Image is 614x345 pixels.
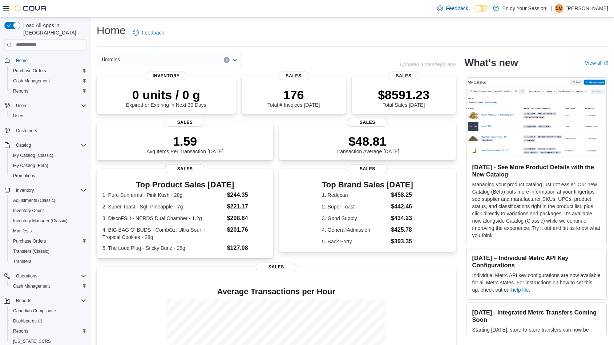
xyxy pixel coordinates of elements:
[16,103,27,109] span: Users
[556,4,562,13] span: SM
[7,195,89,206] button: Adjustments (Classic)
[10,317,86,325] span: Dashboards
[130,25,167,40] a: Feedback
[1,101,89,111] button: Users
[126,88,206,108] div: Expired or Expiring in Next 30 Days
[7,316,89,326] a: Dashboards
[13,318,42,324] span: Dashboards
[13,328,28,334] span: Reports
[13,308,56,314] span: Canadian Compliance
[102,203,224,210] dt: 2. Super Toast - Sgt. Pineapple - 7g
[7,76,89,86] button: Cash Management
[15,5,47,12] img: Cova
[322,238,388,245] dt: 5. Back Forty
[13,126,40,135] a: Customers
[13,238,46,244] span: Purchase Orders
[10,111,86,120] span: Users
[10,66,49,75] a: Purchase Orders
[434,1,471,16] a: Feedback
[472,163,601,178] h3: [DATE] - See More Product Details with the New Catalog
[378,88,429,108] div: Total Sales [DATE]
[13,272,40,280] button: Operations
[1,55,89,66] button: Home
[474,5,489,12] input: Dark Mode
[1,271,89,281] button: Operations
[10,257,34,266] a: Transfers
[322,180,413,189] h3: Top Brand Sales [DATE]
[227,244,268,252] dd: $127.08
[533,334,554,340] a: Transfers
[142,29,164,36] span: Feedback
[7,256,89,267] button: Transfers
[10,87,31,96] a: Reports
[566,4,608,13] p: [PERSON_NAME]
[101,55,120,64] span: Timmins
[10,216,70,225] a: Inventory Manager (Classic)
[13,141,86,150] span: Catalog
[224,57,230,63] button: Clear input
[102,287,450,296] h4: Average Transactions per Hour
[322,226,388,234] dt: 4. General Admission
[126,88,206,102] p: 0 units / 0 g
[13,248,49,254] span: Transfers (Classic)
[13,186,86,195] span: Inventory
[16,128,37,134] span: Customers
[13,198,55,203] span: Adjustments (Classic)
[322,215,388,222] dt: 3. Good Supply
[227,226,268,234] dd: $201.76
[10,216,86,225] span: Inventory Manager (Classic)
[10,151,86,160] span: My Catalog (Classic)
[555,4,563,13] div: Shanon McLenaghan
[13,56,31,65] a: Home
[1,140,89,150] button: Catalog
[10,206,47,215] a: Inventory Count
[16,142,31,148] span: Catalog
[227,214,268,223] dd: $208.84
[10,237,86,245] span: Purchase Orders
[267,88,320,102] p: 176
[13,56,86,65] span: Home
[13,259,31,264] span: Transfers
[10,196,58,205] a: Adjustments (Classic)
[472,254,601,269] h3: [DATE] – Individual Metrc API Key Configurations
[391,226,413,234] dd: $425.78
[347,165,388,173] span: Sales
[7,86,89,96] button: Reports
[256,263,296,271] span: Sales
[7,171,89,181] button: Promotions
[146,134,223,149] p: 1.59
[13,101,30,110] button: Users
[102,215,224,222] dt: 3. DiscoFSH - NERDS Dual Chamber - 1.2g
[7,66,89,76] button: Purchase Orders
[165,165,205,173] span: Sales
[7,161,89,171] button: My Catalog (Beta)
[97,23,126,38] h1: Home
[391,202,413,211] dd: $442.46
[13,296,86,305] span: Reports
[146,72,186,80] span: Inventory
[502,4,548,13] p: Enjoy Your Session!
[102,244,224,252] dt: 5. The Loud Plug - Sticky Bunz - 28g
[13,272,86,280] span: Operations
[10,307,59,315] a: Canadian Compliance
[13,228,32,234] span: Manifests
[7,306,89,316] button: Canadian Compliance
[10,151,56,160] a: My Catalog (Classic)
[13,101,86,110] span: Users
[7,246,89,256] button: Transfers (Classic)
[10,227,35,235] a: Manifests
[10,87,86,96] span: Reports
[10,307,86,315] span: Canadian Compliance
[10,247,86,256] span: Transfers (Classic)
[10,111,27,120] a: Users
[7,226,89,236] button: Manifests
[322,191,388,199] dt: 1. Redecan
[7,281,89,291] button: Cash Management
[378,88,429,102] p: $8591.23
[7,216,89,226] button: Inventory Manager (Classic)
[391,191,413,199] dd: $458.25
[391,237,413,246] dd: $393.35
[10,327,31,336] a: Reports
[10,247,52,256] a: Transfers (Classic)
[13,186,37,195] button: Inventory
